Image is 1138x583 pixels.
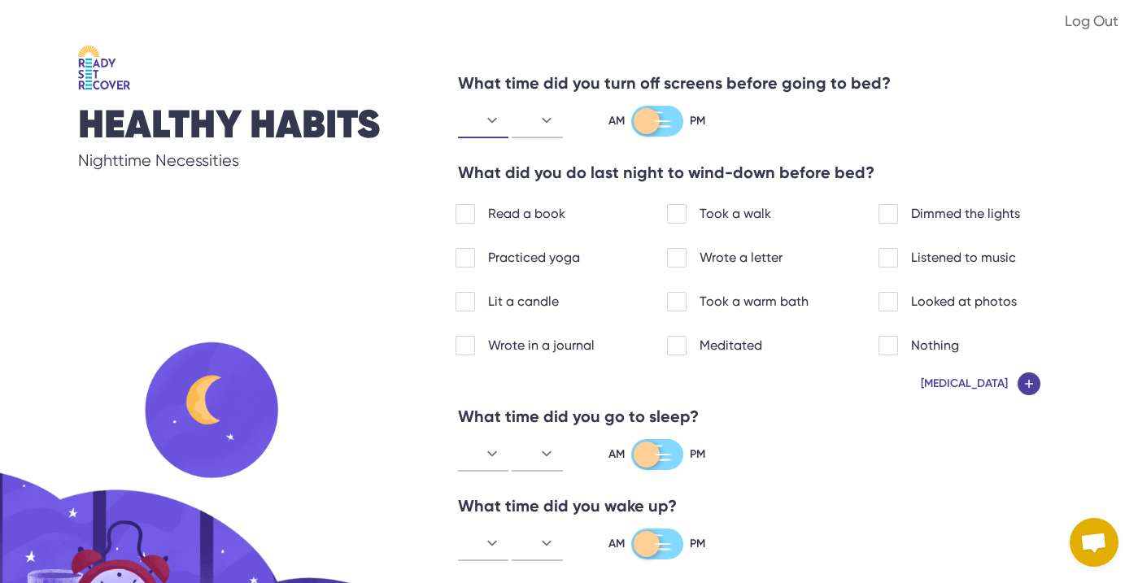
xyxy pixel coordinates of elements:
[700,336,762,355] div: Meditated
[78,150,380,172] div: Nighttime Necessities
[911,336,959,355] div: Nothing
[458,405,1060,428] div: What time did you go to sleep?
[488,248,580,268] div: Practiced yoga
[690,536,705,552] div: PM
[700,248,783,268] div: Wrote a letter
[921,376,1008,391] div: [MEDICAL_DATA]
[700,204,771,224] div: Took a walk
[458,161,1060,184] div: What did you do last night to wind-down before bed?
[1065,10,1118,33] button: Log Out
[911,248,1016,268] div: Listened to music
[1018,372,1040,395] img: Add btn
[608,113,625,129] div: AM
[911,292,1017,311] div: Looked at photos
[488,336,595,355] div: Wrote in a journal
[690,446,705,463] div: PM
[608,536,625,552] div: AM
[911,204,1020,224] div: Dimmed the lights
[608,446,625,463] div: AM
[488,204,565,224] div: Read a book
[700,292,809,311] div: Took a warm bath
[1070,518,1118,567] div: Open chat
[78,46,130,90] img: Logo
[458,72,1060,94] div: What time did you turn off screens before going to bed?
[458,494,1060,517] div: What time did you wake up?
[488,292,559,311] div: Lit a candle
[690,113,705,129] div: PM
